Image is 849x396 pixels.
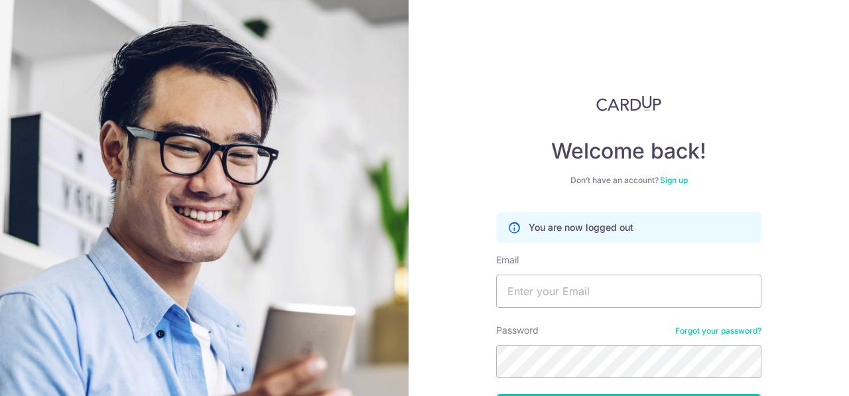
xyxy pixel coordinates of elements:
[496,324,539,337] label: Password
[496,138,761,165] h4: Welcome back!
[660,175,688,185] a: Sign up
[596,96,661,111] img: CardUp Logo
[496,175,761,186] div: Don’t have an account?
[529,221,633,234] p: You are now logged out
[496,253,519,267] label: Email
[496,275,761,308] input: Enter your Email
[675,326,761,336] a: Forgot your password?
